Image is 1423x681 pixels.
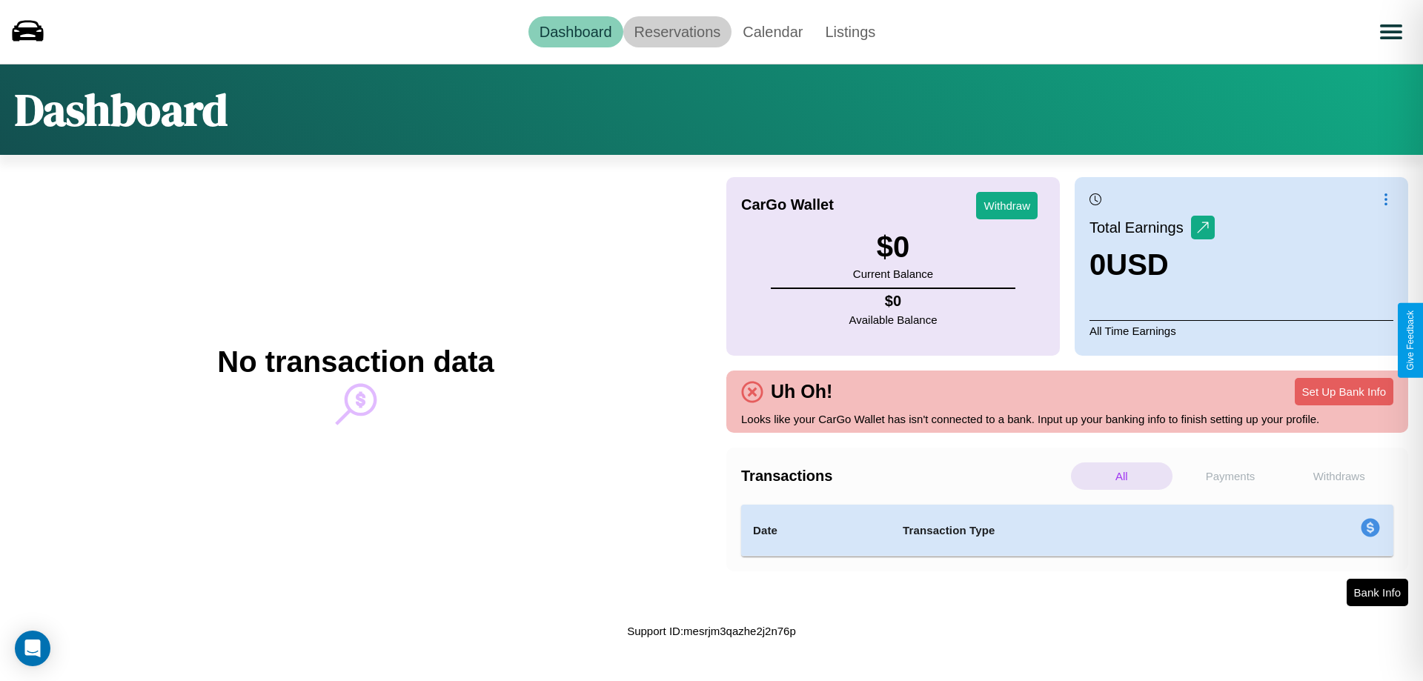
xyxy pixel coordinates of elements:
p: Support ID: mesrjm3qazhe2j2n76p [627,621,796,641]
h4: CarGo Wallet [741,196,834,213]
button: Open menu [1370,11,1412,53]
div: Open Intercom Messenger [15,631,50,666]
button: Set Up Bank Info [1295,378,1393,405]
a: Reservations [623,16,732,47]
p: Payments [1180,462,1281,490]
p: Available Balance [849,310,938,330]
h2: No transaction data [217,345,494,379]
p: Looks like your CarGo Wallet has isn't connected to a bank. Input up your banking info to finish ... [741,409,1393,429]
p: Total Earnings [1089,214,1191,241]
h4: Uh Oh! [763,381,840,402]
h4: Transaction Type [903,522,1239,539]
button: Bank Info [1347,579,1408,606]
h4: Transactions [741,468,1067,485]
p: Withdraws [1288,462,1390,490]
table: simple table [741,505,1393,557]
button: Withdraw [976,192,1038,219]
a: Dashboard [528,16,623,47]
h3: 0 USD [1089,248,1215,282]
h4: $ 0 [849,293,938,310]
a: Calendar [732,16,814,47]
div: Give Feedback [1405,310,1416,371]
p: Current Balance [853,264,933,284]
h3: $ 0 [853,230,933,264]
h4: Date [753,522,879,539]
h1: Dashboard [15,79,228,140]
p: All [1071,462,1172,490]
p: All Time Earnings [1089,320,1393,341]
a: Listings [814,16,886,47]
